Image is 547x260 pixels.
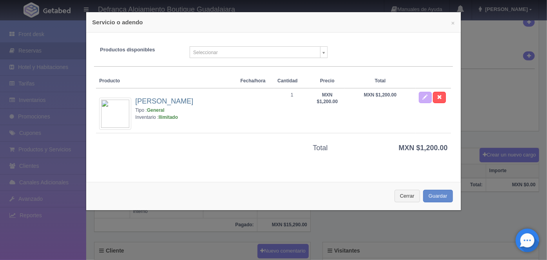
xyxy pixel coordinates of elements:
[96,75,237,88] th: Producto
[274,75,310,88] th: Cantidad
[92,18,455,26] h4: Servicio o adendo
[317,92,338,104] strong: MXN $1,200.00
[135,107,234,114] div: Tipo :
[135,97,193,105] a: [PERSON_NAME]
[364,92,397,98] strong: MXN $1,200.00
[147,107,165,113] strong: General
[313,144,342,152] h3: Total
[159,115,178,120] strong: Ilimitado
[135,114,234,121] div: Inventario :
[94,46,184,54] label: Productos disponibles
[395,190,420,203] button: Cerrar
[423,190,453,203] button: Guardar
[190,46,327,58] a: Seleccionar
[451,20,455,26] button: ×
[310,75,345,88] th: Precio
[193,47,317,58] span: Seleccionar
[345,75,415,88] th: Total
[101,100,129,128] img: 72x72&text=Sin+imagen
[274,88,310,133] td: 1
[399,144,448,152] strong: MXN $1,200.00
[237,75,275,88] th: Fecha/hora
